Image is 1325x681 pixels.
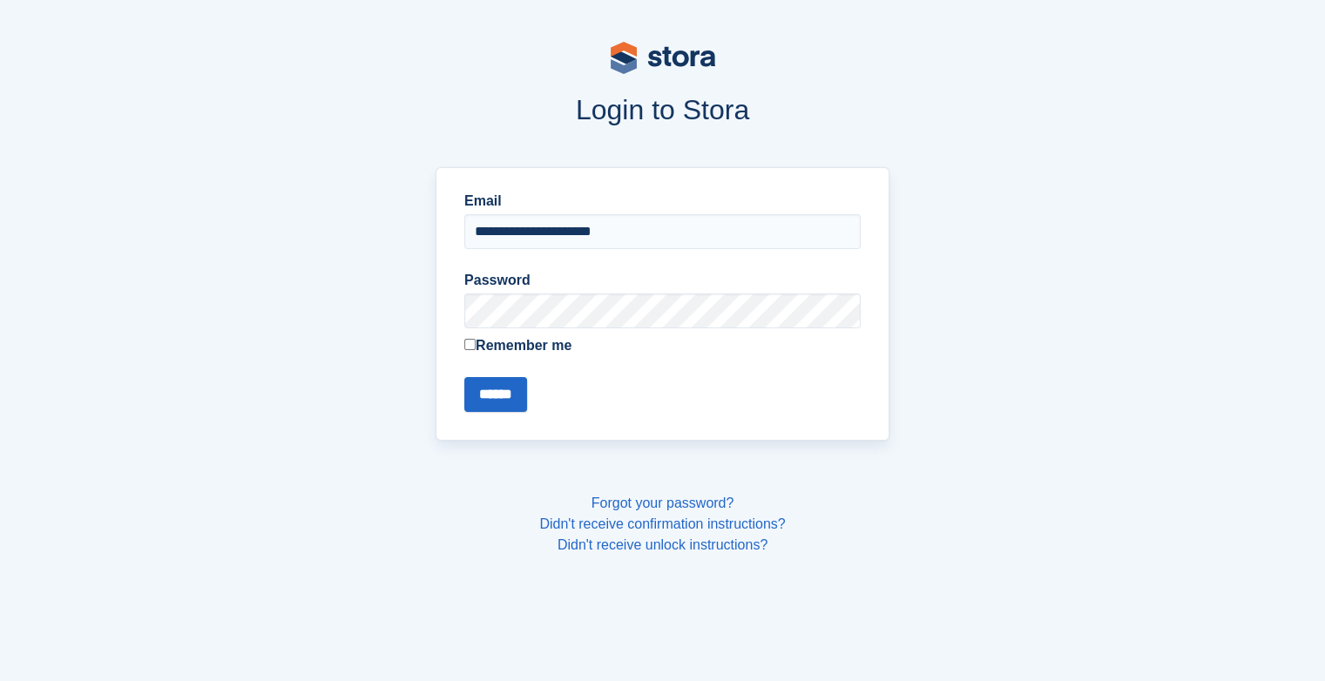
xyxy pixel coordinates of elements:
h1: Login to Stora [104,94,1222,125]
label: Email [464,191,861,212]
label: Password [464,270,861,291]
label: Remember me [464,335,861,356]
a: Didn't receive confirmation instructions? [539,516,785,531]
a: Forgot your password? [592,496,734,510]
img: stora-logo-53a41332b3708ae10de48c4981b4e9114cc0af31d8433b30ea865607fb682f29.svg [611,42,715,74]
input: Remember me [464,339,476,350]
a: Didn't receive unlock instructions? [558,537,767,552]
